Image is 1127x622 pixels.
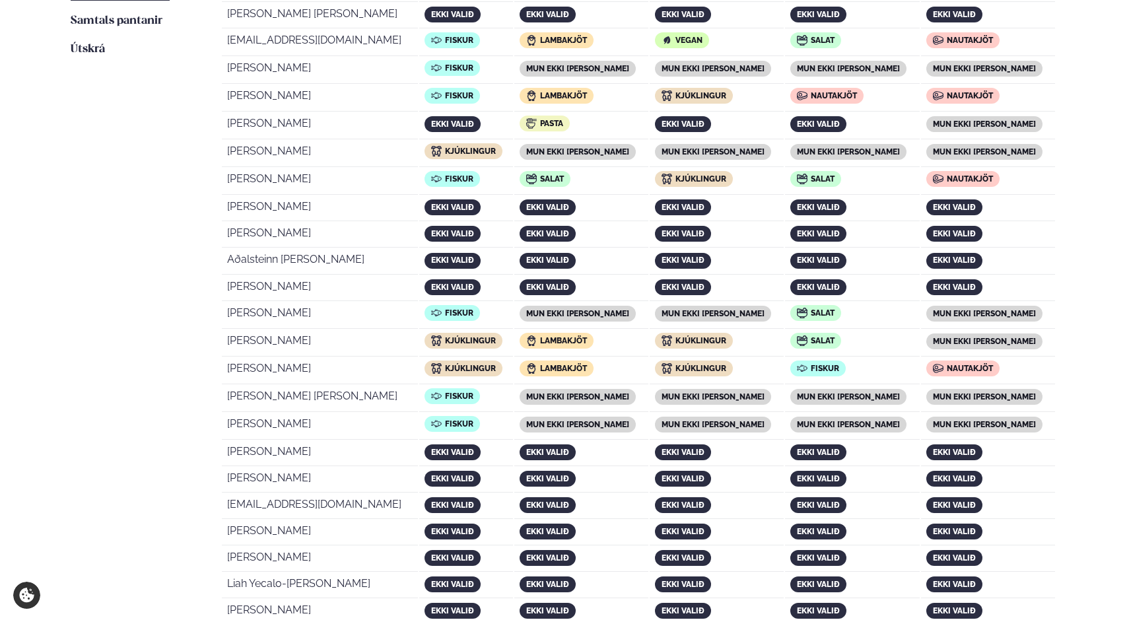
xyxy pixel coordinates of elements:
td: [EMAIL_ADDRESS][DOMAIN_NAME] [222,30,418,56]
td: [PERSON_NAME] [PERSON_NAME] [222,386,418,412]
span: ekki valið [662,553,704,563]
span: Útskrá [71,44,105,55]
span: Fiskur [445,174,473,184]
img: icon img [431,335,442,346]
span: mun ekki [PERSON_NAME] [797,64,900,73]
img: icon img [431,35,442,46]
span: ekki valið [797,501,840,510]
span: ekki valið [431,10,474,19]
span: ekki valið [526,527,569,536]
span: ekki valið [797,527,840,536]
span: ekki valið [933,606,976,615]
span: ekki valið [797,283,840,292]
span: ekki valið [431,256,474,265]
span: ekki valið [662,283,704,292]
span: ekki valið [797,120,840,129]
td: [PERSON_NAME] [222,223,418,248]
td: [PERSON_NAME] [222,467,418,493]
td: [PERSON_NAME] [222,413,418,440]
span: ekki valið [662,120,704,129]
span: ekki valið [662,256,704,265]
span: ekki valið [526,256,569,265]
span: ekki valið [797,580,840,589]
span: ekki valið [526,606,569,615]
img: icon img [526,363,537,374]
span: ekki valið [797,229,840,238]
span: ekki valið [933,527,976,536]
td: [PERSON_NAME] [222,168,418,195]
span: ekki valið [526,474,569,483]
span: Nautakjöt [947,36,993,45]
span: ekki valið [526,283,569,292]
span: ekki valið [933,10,976,19]
span: ekki valið [797,606,840,615]
img: icon img [933,90,943,101]
span: mun ekki [PERSON_NAME] [662,309,765,318]
span: ekki valið [526,229,569,238]
td: [PERSON_NAME] [222,441,418,466]
span: ekki valið [662,501,704,510]
img: icon img [662,363,672,374]
span: ekki valið [431,501,474,510]
img: icon img [933,174,943,184]
span: ekki valið [797,10,840,19]
img: icon img [431,419,442,429]
span: ekki valið [526,580,569,589]
img: icon img [526,118,537,129]
span: ekki valið [933,474,976,483]
span: ekki valið [662,229,704,238]
span: mun ekki [PERSON_NAME] [662,147,765,156]
td: Aðalsteinn [PERSON_NAME] [222,249,418,274]
span: Kjúklingur [445,147,496,156]
span: Pasta [540,119,563,128]
td: [PERSON_NAME] [222,547,418,572]
span: ekki valið [662,474,704,483]
td: [PERSON_NAME] [222,330,418,357]
span: Lambakjöt [540,364,587,373]
span: mun ekki [PERSON_NAME] [526,64,629,73]
td: [PERSON_NAME] [222,113,418,139]
img: icon img [797,174,807,184]
span: ekki valið [797,448,840,457]
span: Fiskur [445,91,473,100]
span: Kjúklingur [445,336,496,345]
span: ekki valið [526,501,569,510]
img: icon img [933,363,943,374]
span: Salat [811,308,835,318]
img: icon img [797,335,807,346]
span: ekki valið [431,527,474,536]
span: ekki valið [526,448,569,457]
span: mun ekki [PERSON_NAME] [933,120,1036,129]
span: mun ekki [PERSON_NAME] [933,64,1036,73]
img: icon img [662,90,672,101]
span: ekki valið [933,229,976,238]
span: mun ekki [PERSON_NAME] [933,337,1036,346]
img: icon img [526,35,537,46]
img: icon img [431,391,442,401]
span: mun ekki [PERSON_NAME] [662,420,765,429]
span: Salat [811,36,835,45]
span: Vegan [675,36,702,45]
span: ekki valið [797,256,840,265]
span: mun ekki [PERSON_NAME] [933,147,1036,156]
img: icon img [431,174,442,184]
span: ekki valið [431,606,474,615]
td: [PERSON_NAME] [222,520,418,545]
a: Cookie settings [13,582,40,609]
img: icon img [662,35,672,46]
span: Nautakjöt [947,174,993,184]
span: Kjúklingur [675,364,726,373]
span: Salat [811,174,835,184]
span: ekki valið [431,203,474,212]
td: [PERSON_NAME] [222,141,418,167]
span: mun ekki [PERSON_NAME] [662,64,765,73]
img: icon img [797,308,807,318]
span: mun ekki [PERSON_NAME] [526,392,629,401]
span: ekki valið [933,448,976,457]
span: Lambakjöt [540,91,587,100]
img: icon img [526,90,537,101]
span: Kjúklingur [675,174,726,184]
a: Samtals pantanir [71,13,162,29]
span: Samtals pantanir [71,15,162,26]
span: ekki valið [797,203,840,212]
